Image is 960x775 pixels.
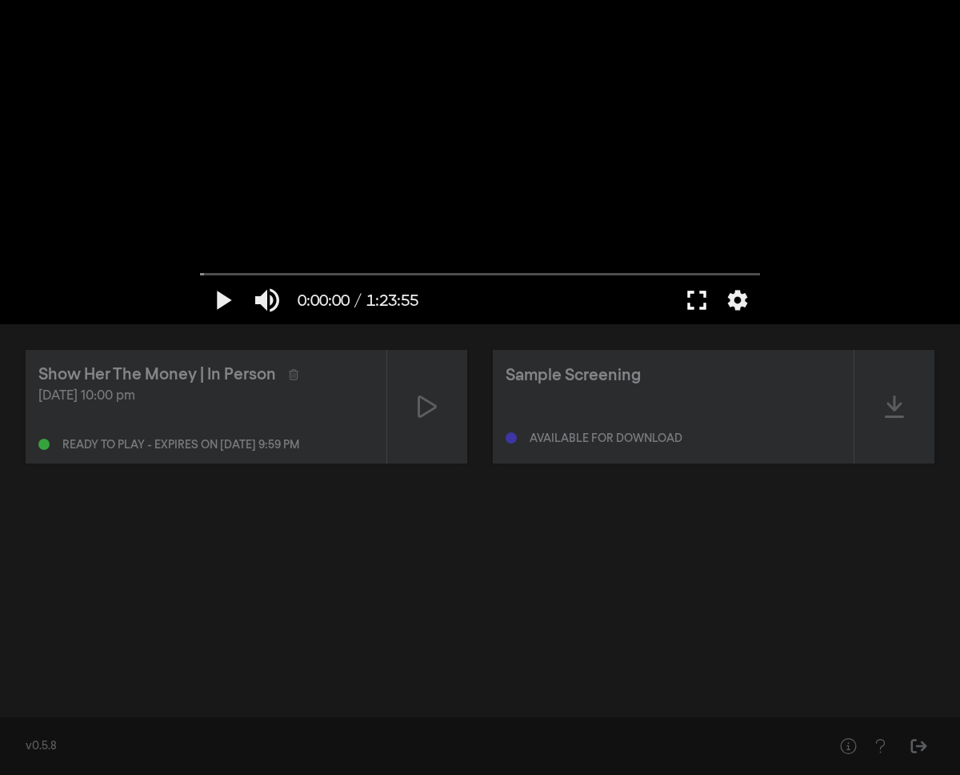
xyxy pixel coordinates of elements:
[902,730,934,762] button: Sign Out
[26,738,800,755] div: v0.5.8
[832,730,864,762] button: Help
[506,363,641,387] div: Sample Screening
[38,363,276,387] div: Show Her The Money | In Person
[864,730,896,762] button: Help
[290,276,426,324] button: 0:00:00 / 1:23:55
[62,440,299,451] div: Ready to play - expires on [DATE] 9:59 pm
[200,276,245,324] button: Play
[38,387,374,406] div: [DATE] 10:00 pm
[530,433,682,444] div: Available for download
[719,276,756,324] button: More settings
[674,276,719,324] button: Full screen
[245,276,290,324] button: Mute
